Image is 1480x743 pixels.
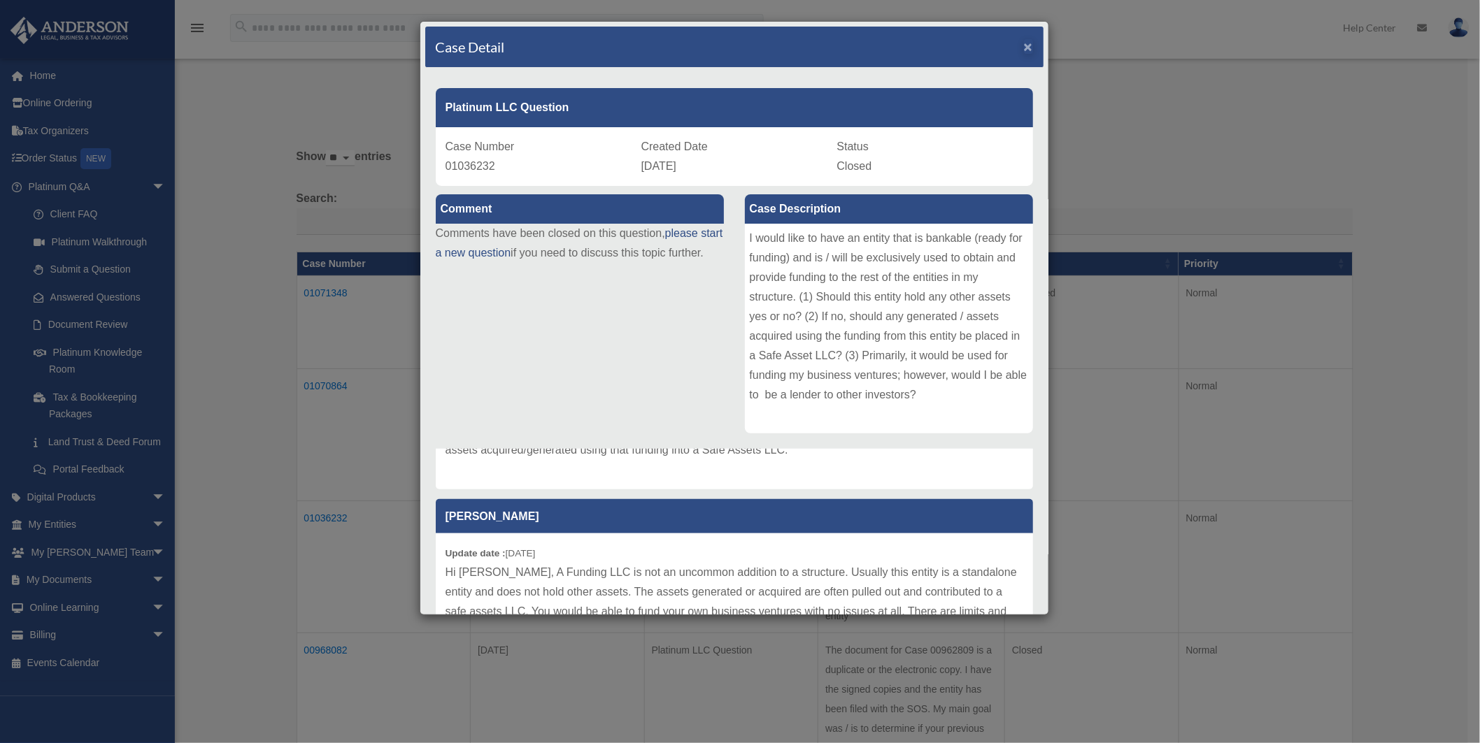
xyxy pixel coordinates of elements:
[641,140,708,152] span: Created Date
[641,160,676,172] span: [DATE]
[436,224,724,263] p: Comments have been closed on this question, if you need to discuss this topic further.
[745,194,1033,224] label: Case Description
[436,88,1033,127] div: Platinum LLC Question
[837,160,872,172] span: Closed
[446,140,515,152] span: Case Number
[446,548,536,558] small: [DATE]
[436,194,724,224] label: Comment
[446,548,506,558] b: Update date :
[446,160,495,172] span: 01036232
[436,37,505,57] h4: Case Detail
[745,224,1033,433] div: I would like to have an entity that is bankable (ready for funding) and is / will be exclusively ...
[436,499,1033,533] p: [PERSON_NAME]
[1024,39,1033,54] button: Close
[1024,38,1033,55] span: ×
[436,227,723,259] a: please start a new question
[446,563,1023,700] p: Hi [PERSON_NAME], A Funding LLC is not an uncommon addition to a structure. Usually this entity i...
[837,140,869,152] span: Status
